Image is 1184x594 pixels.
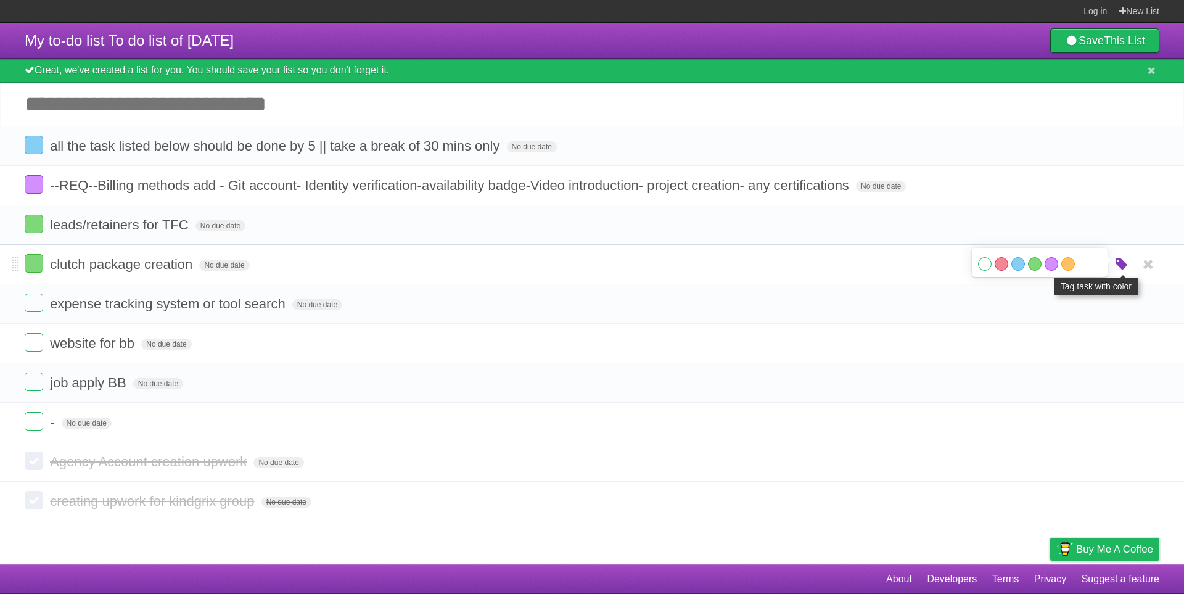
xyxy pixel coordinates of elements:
a: Terms [992,567,1019,591]
label: White [978,257,992,271]
span: expense tracking system or tool search [50,296,289,311]
span: No due date [261,497,311,508]
a: Suggest a feature [1082,567,1159,591]
span: clutch package creation [50,257,195,272]
label: Done [25,412,43,431]
span: Agency Account creation upwork [50,454,250,469]
span: all the task listed below should be done by 5 || take a break of 30 mins only [50,138,503,154]
a: Developers [927,567,977,591]
label: Done [25,136,43,154]
span: - [50,415,57,430]
span: No due date [133,378,183,389]
label: Red [995,257,1008,271]
span: No due date [507,141,557,152]
span: --REQ--Billing methods add - Git account- Identity verification-availability badge-Video introduc... [50,178,852,193]
span: job apply BB [50,375,129,390]
span: No due date [141,339,191,350]
label: Done [25,491,43,509]
a: SaveThis List [1050,28,1159,53]
span: No due date [62,418,112,429]
span: No due date [199,260,249,271]
span: leads/retainers for TFC [50,217,192,233]
label: Done [25,373,43,391]
label: Done [25,333,43,352]
span: No due date [253,457,303,468]
span: No due date [292,299,342,310]
label: Orange [1061,257,1075,271]
span: Buy me a coffee [1076,538,1153,560]
img: Buy me a coffee [1056,538,1073,559]
label: Done [25,254,43,273]
label: Done [25,215,43,233]
label: Green [1028,257,1042,271]
span: website for bb [50,336,138,351]
label: Done [25,175,43,194]
span: No due date [195,220,245,231]
label: Purple [1045,257,1058,271]
b: This List [1104,35,1145,47]
a: Buy me a coffee [1050,538,1159,561]
span: No due date [856,181,906,192]
span: creating upwork for kindgrix group [50,493,257,509]
a: About [886,567,912,591]
label: Done [25,452,43,470]
a: Privacy [1034,567,1066,591]
label: Blue [1011,257,1025,271]
span: My to-do list To do list of [DATE] [25,32,234,49]
label: Done [25,294,43,312]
